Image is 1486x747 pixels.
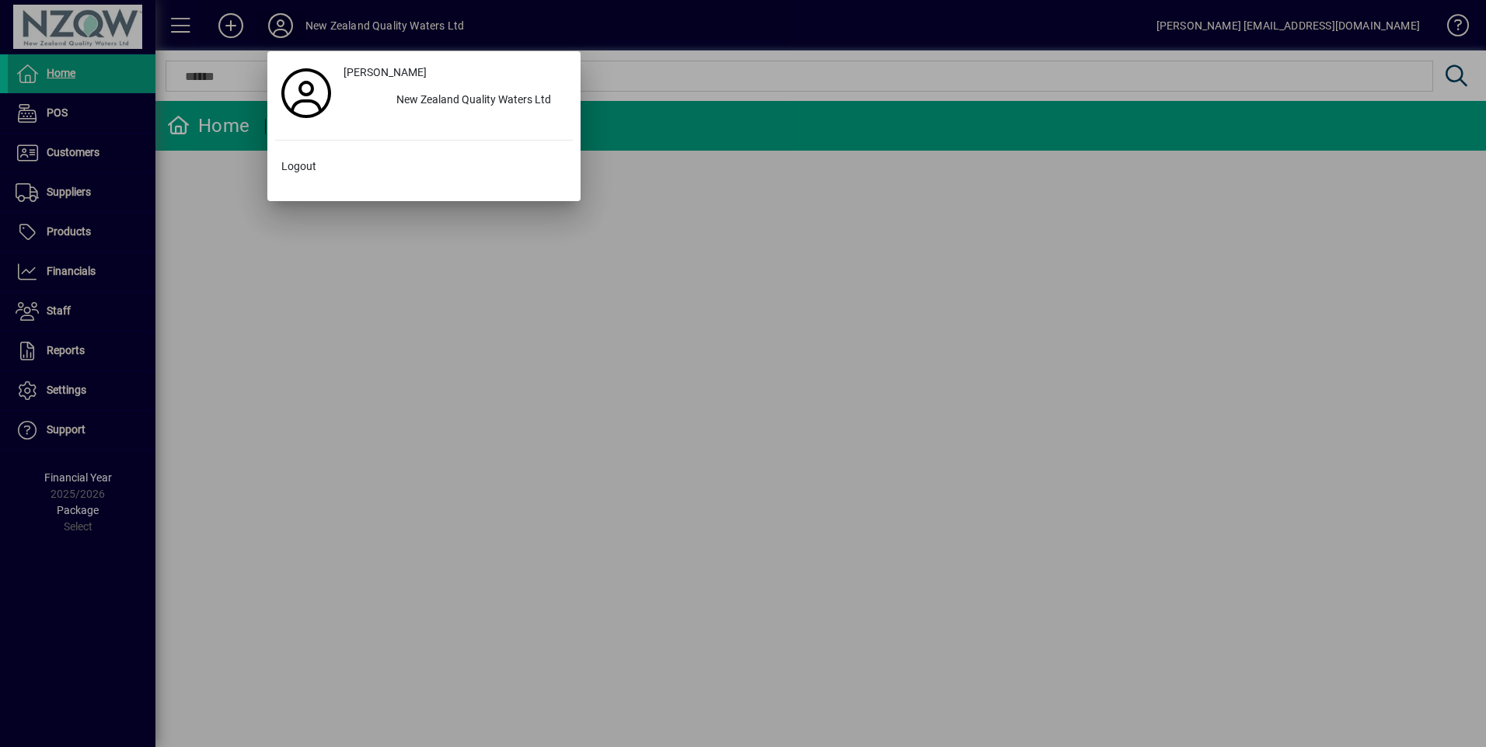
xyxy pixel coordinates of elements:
button: Logout [275,153,573,181]
span: Logout [281,158,316,175]
a: Profile [275,79,337,107]
button: New Zealand Quality Waters Ltd [337,87,573,115]
a: [PERSON_NAME] [337,59,573,87]
span: [PERSON_NAME] [344,64,427,81]
div: New Zealand Quality Waters Ltd [384,87,573,115]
